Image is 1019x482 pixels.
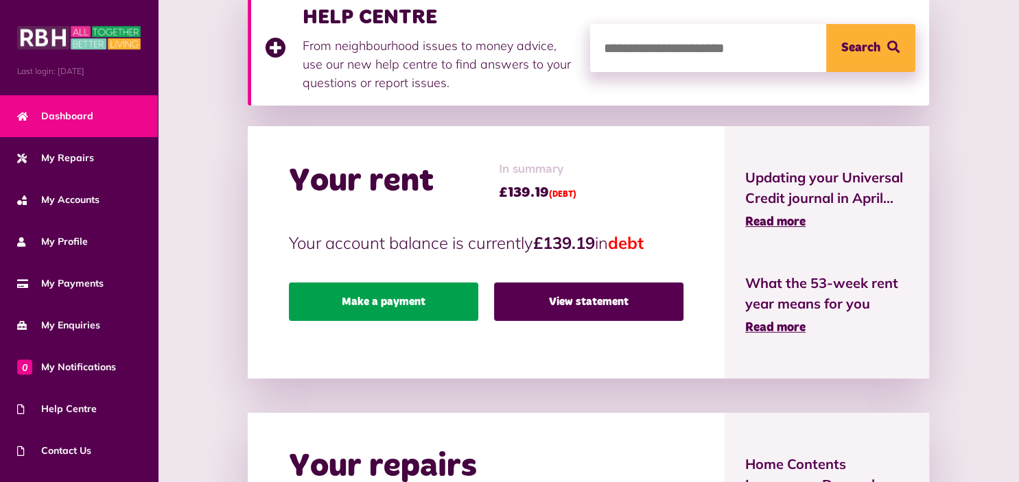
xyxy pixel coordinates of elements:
[303,5,576,29] h3: HELP CENTRE
[17,193,99,207] span: My Accounts
[289,230,683,255] p: Your account balance is currently in
[608,232,644,253] span: debt
[17,24,141,51] img: MyRBH
[745,167,909,208] span: Updating your Universal Credit journal in April...
[17,65,141,77] span: Last login: [DATE]
[841,24,880,72] span: Search
[745,322,806,334] span: Read more
[17,109,93,123] span: Dashboard
[17,151,94,165] span: My Repairs
[17,444,91,458] span: Contact Us
[289,162,434,202] h2: Your rent
[17,360,116,374] span: My Notifications
[533,232,595,253] strong: £139.19
[499,182,576,203] span: £139.19
[745,216,806,228] span: Read more
[17,318,100,333] span: My Enquiries
[303,36,576,92] p: From neighbourhood issues to money advice, use our new help centre to find answers to your questi...
[17,402,97,416] span: Help Centre
[499,160,576,179] span: In summary
[494,282,683,321] a: View statement
[745,273,909,314] span: What the 53-week rent year means for you
[826,24,915,72] button: Search
[745,167,909,232] a: Updating your Universal Credit journal in April... Read more
[17,276,104,291] span: My Payments
[17,359,32,374] span: 0
[549,191,576,199] span: (DEBT)
[745,273,909,337] a: What the 53-week rent year means for you Read more
[289,282,478,321] a: Make a payment
[17,234,88,249] span: My Profile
